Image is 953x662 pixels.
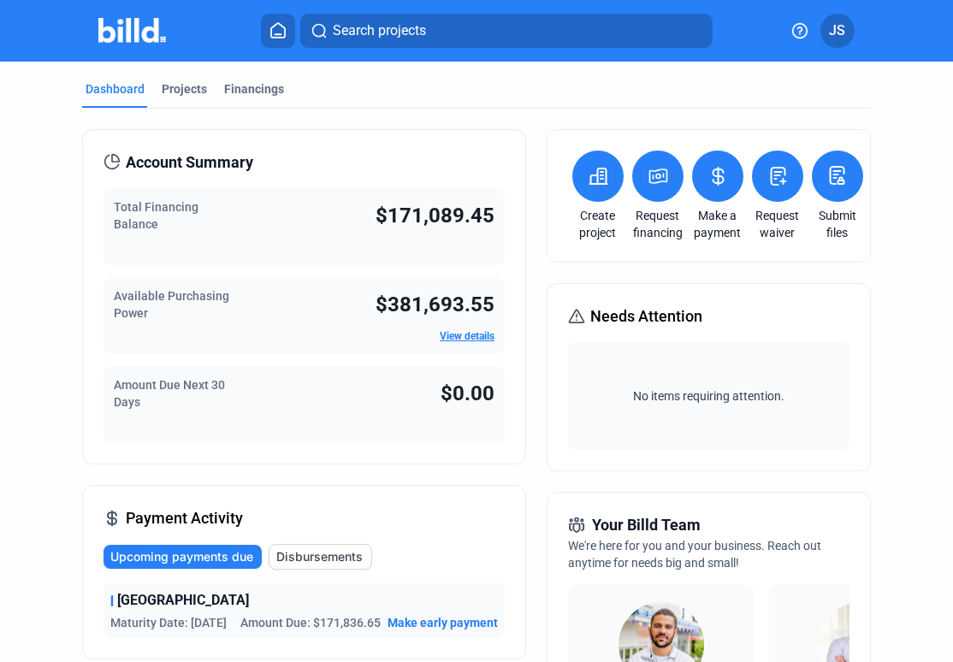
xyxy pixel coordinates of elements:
[388,614,498,631] button: Make early payment
[628,207,688,241] a: Request financing
[590,304,702,328] span: Needs Attention
[568,207,628,241] a: Create project
[820,14,855,48] button: JS
[568,539,821,570] span: We're here for you and your business. Reach out anytime for needs big and small!
[110,614,227,631] span: Maturity Date: [DATE]
[688,207,748,241] a: Make a payment
[240,614,381,631] span: Amount Due: $171,836.65
[114,378,225,409] span: Amount Due Next 30 Days
[162,80,207,98] div: Projects
[376,293,494,316] span: $381,693.55
[104,545,262,569] button: Upcoming payments due
[276,548,363,565] span: Disbursements
[269,544,372,570] button: Disbursements
[114,289,229,320] span: Available Purchasing Power
[110,548,253,565] span: Upcoming payments due
[441,381,494,405] span: $0.00
[829,21,845,41] span: JS
[98,18,166,43] img: Billd Company Logo
[376,204,494,228] span: $171,089.45
[117,590,249,611] span: [GEOGRAPHIC_DATA]
[114,200,198,231] span: Total Financing Balance
[333,21,426,41] span: Search projects
[126,151,253,174] span: Account Summary
[748,207,808,241] a: Request waiver
[592,513,701,537] span: Your Billd Team
[126,506,243,530] span: Payment Activity
[86,80,145,98] div: Dashboard
[440,330,494,342] a: View details
[575,387,843,405] span: No items requiring attention.
[300,14,713,48] button: Search projects
[808,207,867,241] a: Submit files
[224,80,284,98] div: Financings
